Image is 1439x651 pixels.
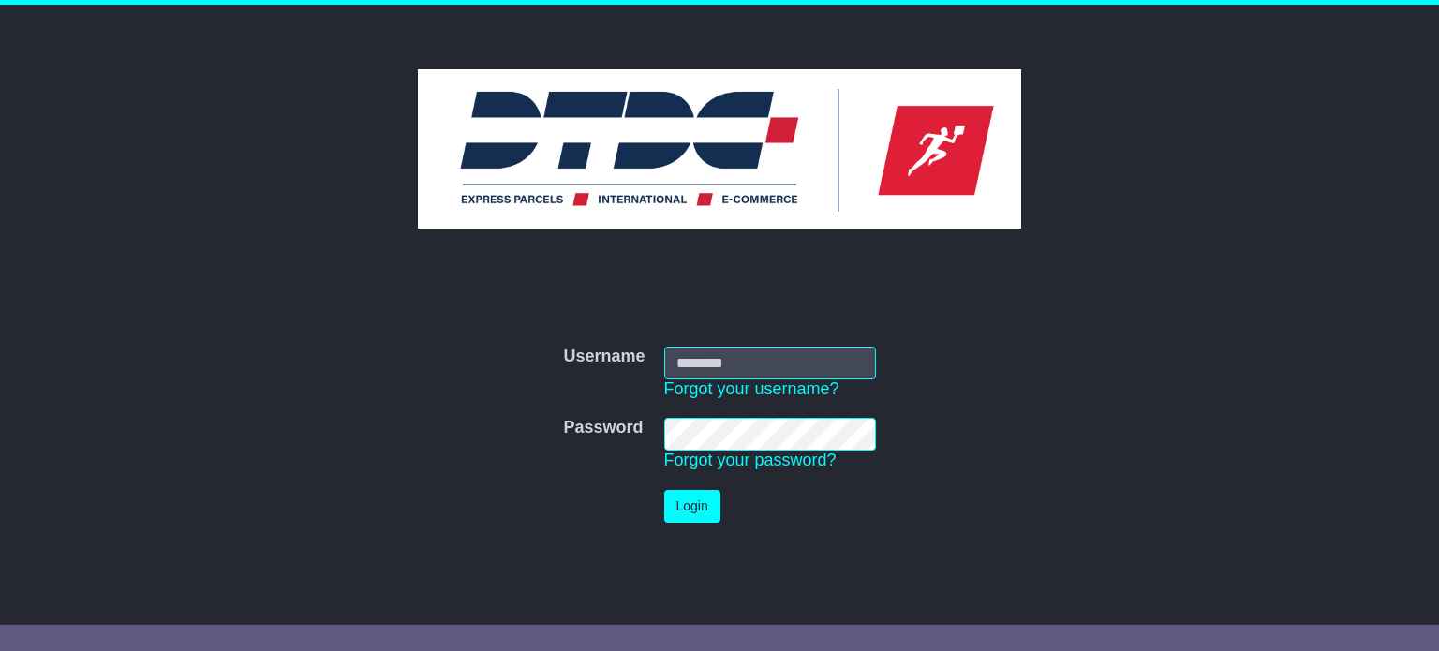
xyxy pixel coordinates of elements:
[664,379,839,398] a: Forgot your username?
[418,69,1021,229] img: DTDC Australia
[563,347,645,367] label: Username
[563,418,643,438] label: Password
[664,490,720,523] button: Login
[664,451,837,469] a: Forgot your password?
